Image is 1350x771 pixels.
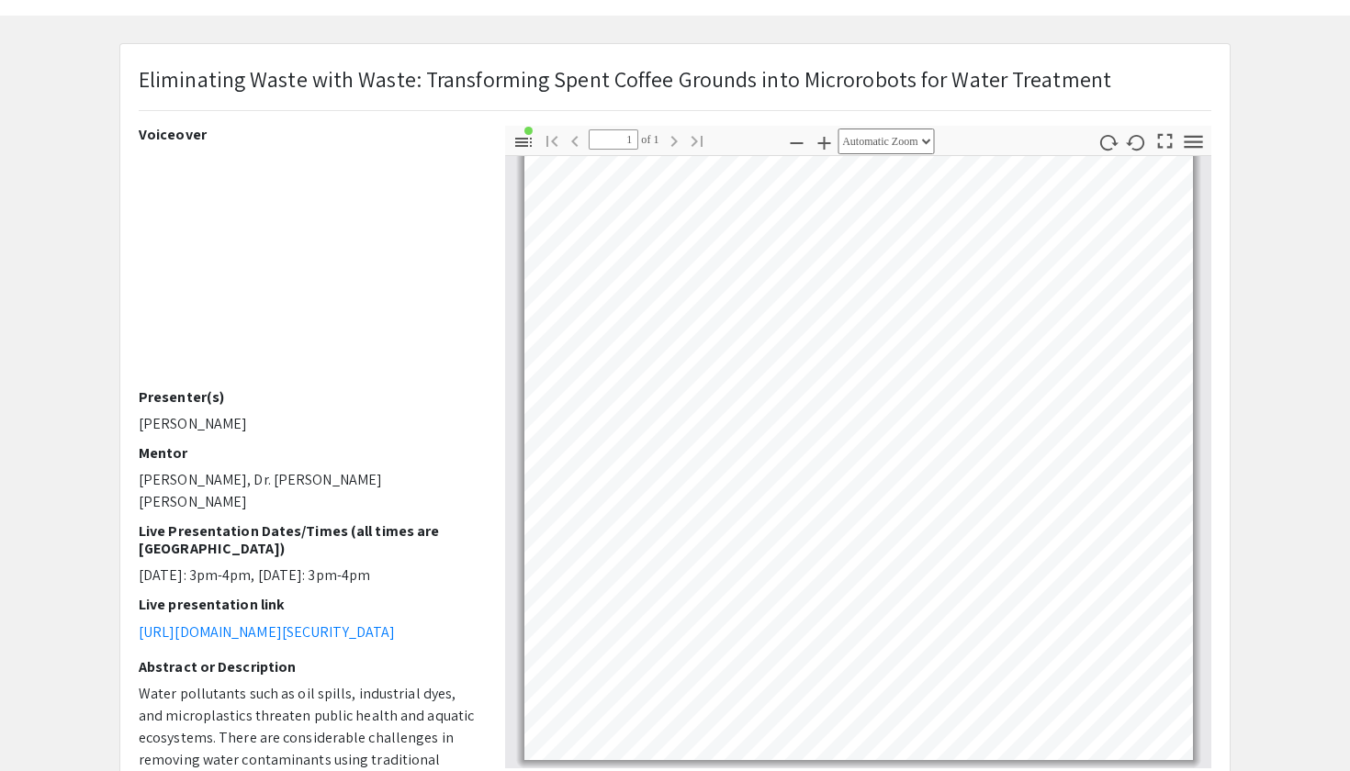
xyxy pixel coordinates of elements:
[638,129,659,150] span: of 1
[139,564,478,587] p: [DATE]: 3pm-4pm, [DATE]: 3pm-4pm
[589,129,638,150] input: Page
[139,469,478,513] p: [PERSON_NAME], Dr. [PERSON_NAME] [PERSON_NAME]
[139,388,478,406] h2: Presenter(s)
[14,688,78,757] iframe: Chat
[139,596,478,613] h2: Live presentation link
[139,413,478,435] p: [PERSON_NAME]
[139,151,478,388] iframe: Tarini Basireddy - DREAMs Reflection
[139,126,478,143] h2: Voiceover
[139,62,1111,95] p: Eliminating Waste with Waste: Transforming Spent Coffee Grounds into Microrobots for Water Treatment
[139,622,395,642] a: [URL][DOMAIN_NAME][SECURITY_DATA]
[559,127,591,153] button: Previous Page
[508,128,539,155] button: Toggle Sidebar (document contains outline/attachments/layers)
[139,522,478,557] h2: Live Presentation Dates/Times (all times are [GEOGRAPHIC_DATA])
[838,128,934,154] select: Zoom
[681,127,713,153] button: Go to Last Page
[808,128,839,155] button: Zoom In
[139,444,478,462] h2: Mentor
[781,128,812,155] button: Zoom Out
[1121,128,1153,155] button: Rotate Counterclockwise
[1150,126,1181,152] button: Switch to Presentation Mode
[1178,128,1209,155] button: Tools
[1093,128,1124,155] button: Rotate Clockwise
[658,127,690,153] button: Next Page
[536,127,568,153] button: Go to First Page
[139,658,478,676] h2: Abstract or Description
